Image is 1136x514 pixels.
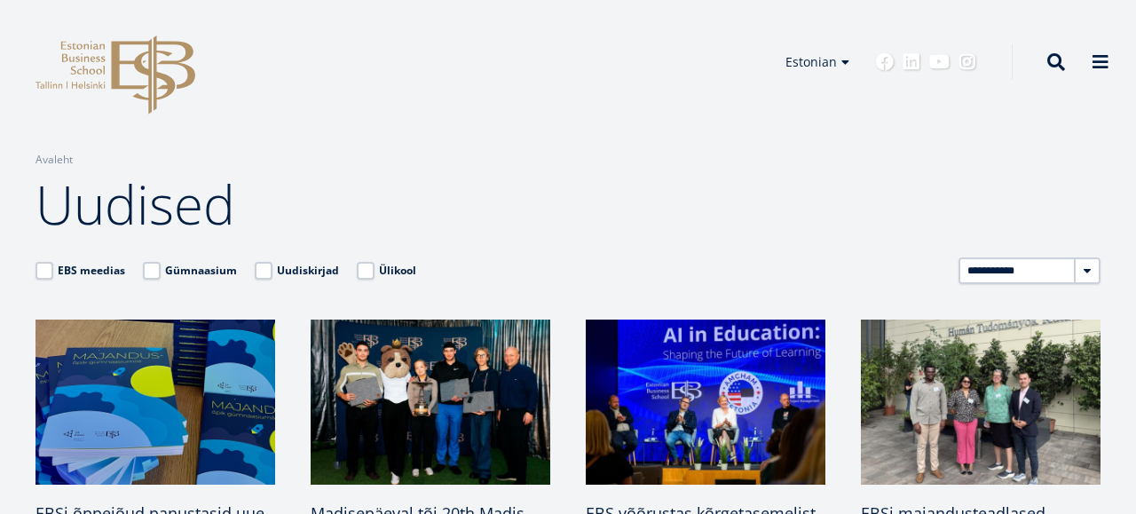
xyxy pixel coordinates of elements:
[255,262,339,280] label: Uudiskirjad
[35,169,1100,240] h1: Uudised
[143,262,237,280] label: Gümnaasium
[35,320,275,485] img: Majandusõpik
[958,53,976,71] a: Instagram
[35,262,125,280] label: EBS meedias
[35,151,73,169] a: Avaleht
[357,262,416,280] label: Ülikool
[903,53,920,71] a: Linkedin
[586,320,825,485] img: Ai in Education
[876,53,894,71] a: Facebook
[861,320,1100,485] img: a
[929,53,950,71] a: Youtube
[311,320,550,485] img: 20th Madis Habakuk Cup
